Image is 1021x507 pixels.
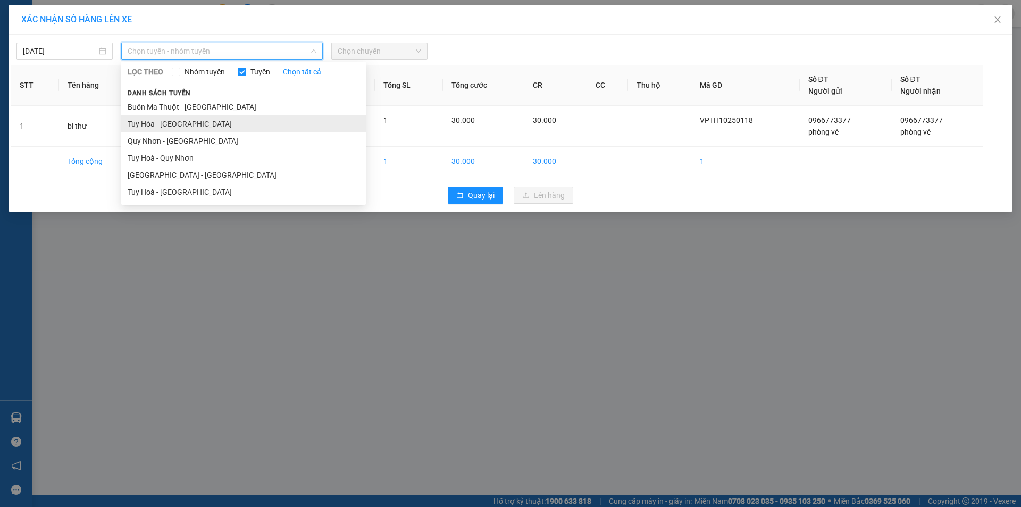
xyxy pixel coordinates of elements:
span: 30.000 [533,116,556,124]
span: close [993,15,1002,24]
li: [GEOGRAPHIC_DATA] - [GEOGRAPHIC_DATA] [121,167,366,184]
span: XÁC NHẬN SỐ HÀNG LÊN XE [21,14,132,24]
span: 1 [383,116,388,124]
li: Tuy Hòa - [GEOGRAPHIC_DATA] [121,115,366,132]
span: Người nhận [900,87,941,95]
span: Chọn chuyến [338,43,421,59]
li: Buôn Ma Thuột - [GEOGRAPHIC_DATA] [121,98,366,115]
span: Số ĐT [808,75,828,84]
span: Tuyến [246,66,274,78]
li: Quy Nhơn - [GEOGRAPHIC_DATA] [121,132,366,149]
button: rollbackQuay lại [448,187,503,204]
td: 30.000 [524,147,587,176]
td: 30.000 [443,147,524,176]
button: Close [983,5,1012,35]
span: Số ĐT [900,75,920,84]
li: Tuy Hoà - Quy Nhơn [121,149,366,167]
span: Chọn tuyến - nhóm tuyến [128,43,316,59]
td: 1 [11,106,59,147]
th: Tổng SL [375,65,443,106]
span: 0966773377 [900,116,943,124]
span: 0966773377 [808,116,851,124]
span: down [311,48,317,54]
span: LỌC THEO [128,66,163,78]
span: Người gửi [808,87,842,95]
a: Chọn tất cả [283,66,321,78]
th: Tên hàng [59,65,139,106]
span: Nhóm tuyến [180,66,229,78]
td: Tổng cộng [59,147,139,176]
li: Tuy Hoà - [GEOGRAPHIC_DATA] [121,184,366,201]
th: CR [524,65,587,106]
th: Mã GD [691,65,800,106]
button: uploadLên hàng [514,187,573,204]
span: phòng vé [808,128,839,136]
input: 14/10/2025 [23,45,97,57]
th: Thu hộ [628,65,691,106]
td: 1 [375,147,443,176]
span: VPTH10250118 [700,116,753,124]
td: bì thư [59,106,139,147]
td: 1 [691,147,800,176]
span: 30.000 [451,116,475,124]
th: STT [11,65,59,106]
th: CC [587,65,628,106]
span: rollback [456,192,464,200]
span: Quay lại [468,189,495,201]
th: Tổng cước [443,65,524,106]
span: Danh sách tuyến [121,88,197,98]
span: phòng vé [900,128,931,136]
